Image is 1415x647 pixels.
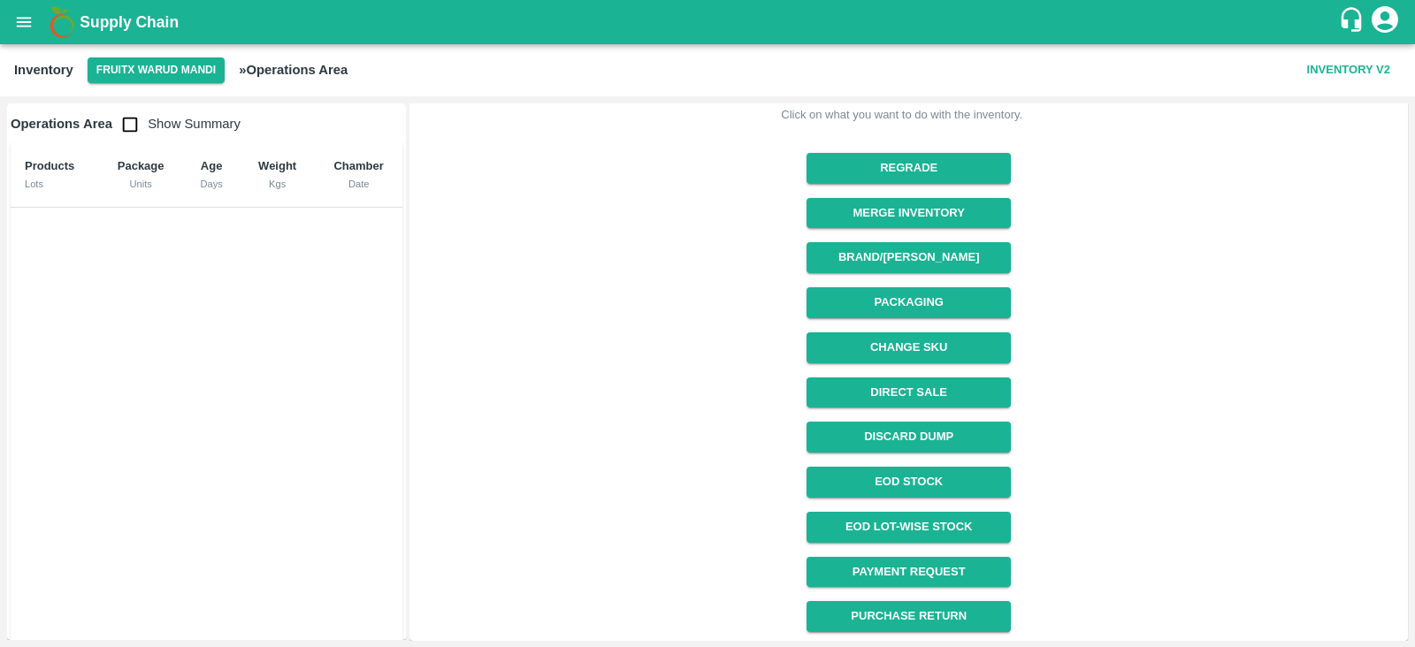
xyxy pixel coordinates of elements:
[807,601,1011,632] button: Purchase Return
[80,13,179,31] b: Supply Chain
[807,287,1011,318] button: Packaging
[11,117,112,131] b: Operations Area
[254,176,301,192] div: Kgs
[807,467,1011,498] a: EOD Stock
[44,4,80,40] img: logo
[807,332,1011,363] button: Change SKU
[25,176,84,192] div: Lots
[333,159,383,172] b: Chamber
[197,176,226,192] div: Days
[239,63,348,77] b: » Operations Area
[112,117,241,131] span: Show Summary
[88,57,225,83] button: Select DC
[258,159,296,172] b: Weight
[1338,6,1369,38] div: customer-support
[807,153,1011,184] button: Regrade
[807,242,1011,273] button: Brand/[PERSON_NAME]
[807,198,1011,229] button: Merge Inventory
[201,159,223,172] b: Age
[112,176,168,192] div: Units
[25,159,74,172] b: Products
[14,63,73,77] b: Inventory
[807,422,1011,453] button: Discard Dump
[1369,4,1401,41] div: account of current user
[781,106,1022,124] div: Click on what you want to do with the inventory.
[329,176,389,192] div: Date
[807,377,1011,408] button: Direct Sale
[807,557,1011,588] a: Payment Request
[807,512,1011,543] a: EOD Lot-wise Stock
[1300,55,1397,86] button: Inventory V2
[118,159,164,172] b: Package
[4,2,44,42] button: open drawer
[80,10,1338,34] a: Supply Chain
